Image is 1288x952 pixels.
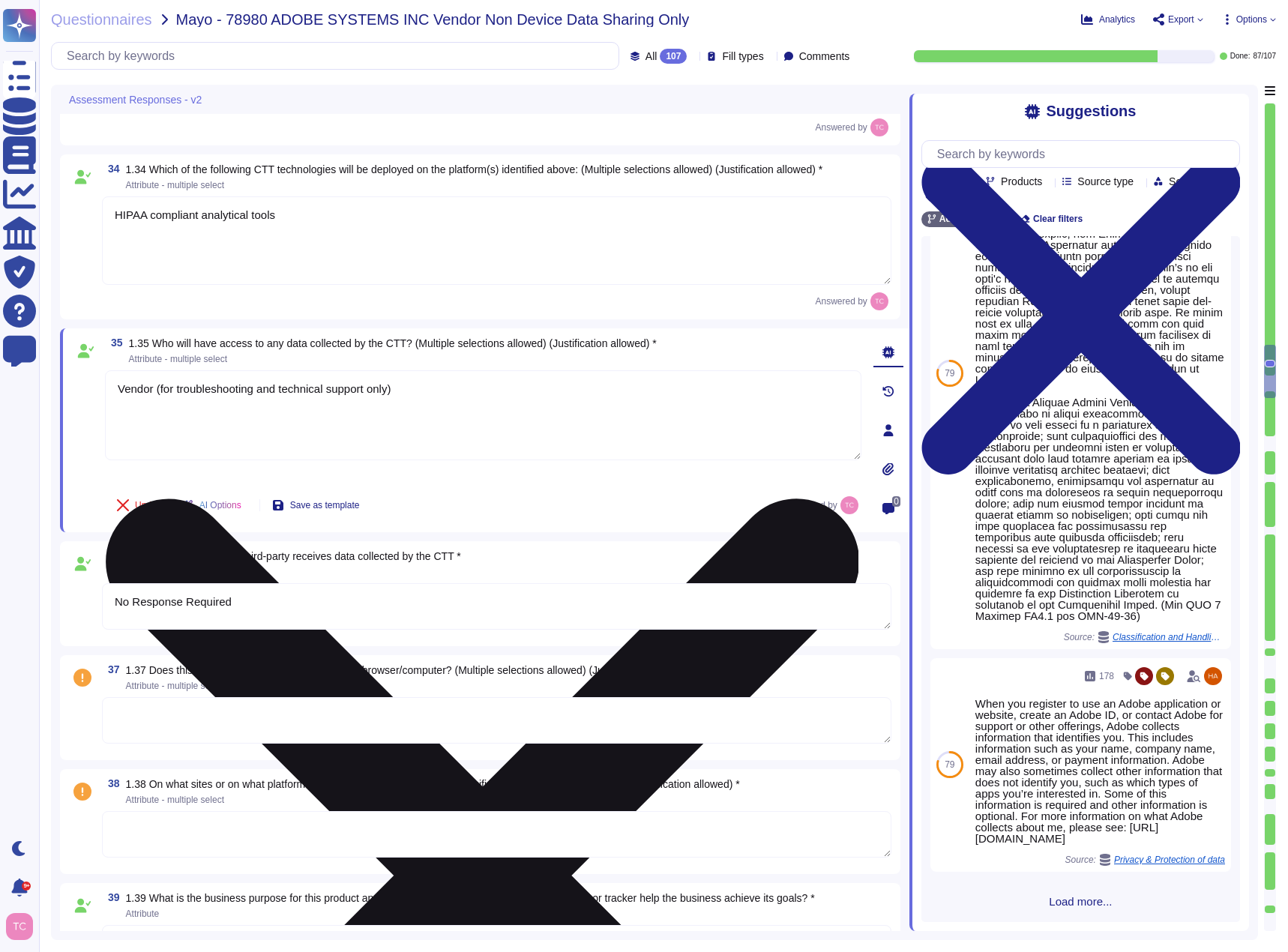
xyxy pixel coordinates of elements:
[945,760,954,769] span: 79
[945,369,954,378] span: 79
[1114,855,1225,864] span: Privacy & Protection of data
[59,43,619,69] input: Search by keywords
[69,94,202,105] span: Assessment Responses - v2
[840,496,858,514] img: user
[1236,15,1267,24] span: Options
[870,292,888,310] img: user
[975,138,1225,621] div: Lorem ips dol sitame co Adipi elitseddo eiu tem incidid utl etd magnaal enimad mi veniamquis nost...
[102,664,120,675] span: 37
[1230,52,1251,60] span: Done:
[6,913,33,940] img: user
[3,910,43,943] button: user
[102,892,120,903] span: 39
[722,51,763,61] span: Fill types
[1099,15,1135,24] span: Analytics
[1081,13,1135,25] button: Analytics
[1113,633,1225,642] span: Classification and Handling of Information
[815,123,867,132] span: Answered by
[102,196,891,285] textarea: HIPAA compliant analytical tools
[1204,667,1222,685] img: user
[105,337,123,348] span: 35
[51,12,152,27] span: Questionnaires
[22,882,31,891] div: 9+
[921,896,1240,907] span: Load more...
[1168,15,1194,24] span: Export
[975,698,1225,844] div: When you register to use an Adobe application or website, create an Adobe ID, or contact Adobe fo...
[1065,854,1225,866] span: Source:
[176,12,690,27] span: Mayo - 78980 ADOBE SYSTEMS INC Vendor Non Device Data Sharing Only
[892,496,900,507] span: 0
[1064,631,1225,643] span: Source:
[815,297,867,306] span: Answered by
[1099,672,1114,681] span: 178
[102,163,120,174] span: 34
[645,51,657,61] span: All
[799,51,850,61] span: Comments
[102,583,891,630] textarea: No Response Required
[126,163,823,175] span: 1.34 Which of the following CTT technologies will be deployed on the platform(s) identified above...
[129,354,227,364] span: Attribute - multiple select
[102,550,120,561] span: 36
[870,118,888,136] img: user
[102,778,120,789] span: 38
[129,337,657,349] span: 1.35 Who will have access to any data collected by the CTT? (Multiple selections allowed) (Justif...
[1253,52,1276,60] span: 87 / 107
[930,141,1239,167] input: Search by keywords
[105,370,861,460] textarea: Vendor (for troubleshooting and technical support only)
[126,180,224,190] span: Attribute - multiple select
[660,49,687,64] div: 107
